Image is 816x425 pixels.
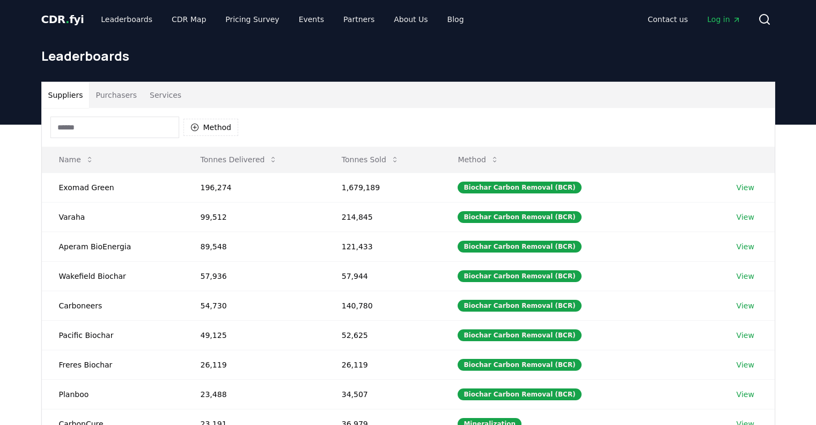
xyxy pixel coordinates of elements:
[41,13,84,26] span: CDR fyi
[92,10,161,29] a: Leaderboards
[458,388,581,400] div: Biochar Carbon Removal (BCR)
[458,211,581,223] div: Biochar Carbon Removal (BCR)
[458,359,581,371] div: Biochar Carbon Removal (BCR)
[458,241,581,253] div: Biochar Carbon Removal (BCR)
[183,291,325,320] td: 54,730
[183,232,325,261] td: 89,548
[737,389,754,400] a: View
[92,10,472,29] nav: Main
[335,10,383,29] a: Partners
[458,300,581,312] div: Biochar Carbon Removal (BCR)
[439,10,473,29] a: Blog
[42,291,183,320] td: Carboneers
[737,271,754,282] a: View
[333,149,408,170] button: Tonnes Sold
[65,13,69,26] span: .
[458,270,581,282] div: Biochar Carbon Removal (BCR)
[183,320,325,350] td: 49,125
[163,10,215,29] a: CDR Map
[737,359,754,370] a: View
[458,182,581,193] div: Biochar Carbon Removal (BCR)
[737,241,754,252] a: View
[183,379,325,409] td: 23,488
[183,261,325,291] td: 57,936
[42,82,90,108] button: Suppliers
[325,379,441,409] td: 34,507
[325,202,441,232] td: 214,845
[639,10,696,29] a: Contact us
[183,119,239,136] button: Method
[325,261,441,291] td: 57,944
[42,320,183,350] td: Pacific Biochar
[325,172,441,202] td: 1,679,189
[42,172,183,202] td: Exomad Green
[325,320,441,350] td: 52,625
[458,329,581,341] div: Biochar Carbon Removal (BCR)
[41,47,775,64] h1: Leaderboards
[217,10,288,29] a: Pricing Survey
[183,172,325,202] td: 196,274
[42,379,183,409] td: Planboo
[42,232,183,261] td: Aperam BioEnergia
[325,350,441,379] td: 26,119
[737,182,754,193] a: View
[89,82,143,108] button: Purchasers
[639,10,749,29] nav: Main
[143,82,188,108] button: Services
[707,14,740,25] span: Log in
[449,149,508,170] button: Method
[192,149,286,170] button: Tonnes Delivered
[42,202,183,232] td: Varaha
[325,232,441,261] td: 121,433
[737,300,754,311] a: View
[42,261,183,291] td: Wakefield Biochar
[50,149,102,170] button: Name
[737,330,754,341] a: View
[325,291,441,320] td: 140,780
[737,212,754,222] a: View
[290,10,333,29] a: Events
[42,350,183,379] td: Freres Biochar
[699,10,749,29] a: Log in
[183,350,325,379] td: 26,119
[183,202,325,232] td: 99,512
[41,12,84,27] a: CDR.fyi
[385,10,436,29] a: About Us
